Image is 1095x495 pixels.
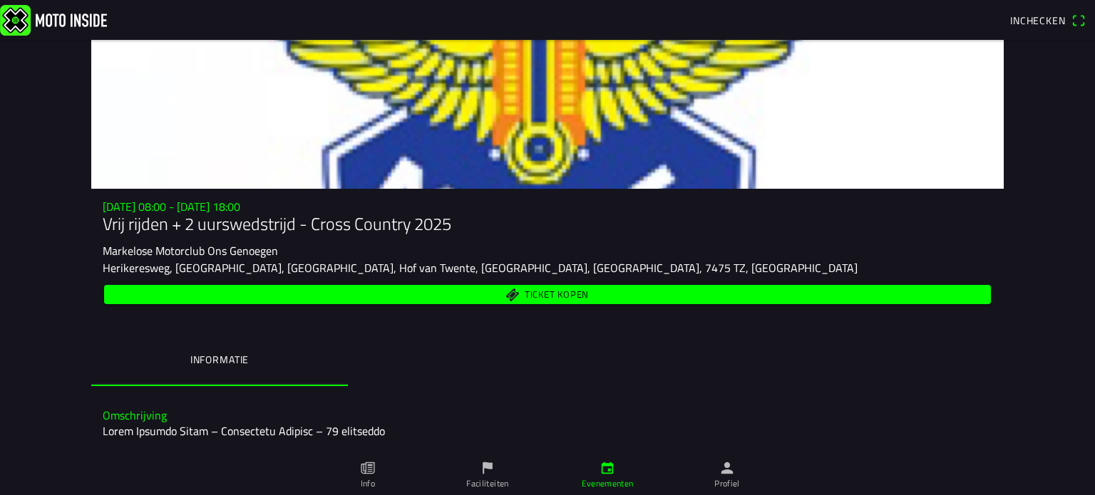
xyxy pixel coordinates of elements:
[466,477,508,490] ion-label: Faciliteiten
[714,477,740,490] ion-label: Profiel
[103,214,992,234] h1: Vrij rijden + 2 uurswedstrijd - Cross Country 2025
[582,477,634,490] ion-label: Evenementen
[480,460,495,476] ion-icon: flag
[1003,8,1092,32] a: Incheckenqr scanner
[190,352,249,368] ion-label: Informatie
[600,460,615,476] ion-icon: calendar
[103,259,858,276] ion-text: Herikeresweg, [GEOGRAPHIC_DATA], [GEOGRAPHIC_DATA], Hof van Twente, [GEOGRAPHIC_DATA], [GEOGRAPHI...
[103,409,992,422] h3: Omschrijving
[525,291,589,300] span: Ticket kopen
[719,460,735,476] ion-icon: person
[1010,13,1066,28] span: Inchecken
[103,242,278,259] ion-text: Markelose Motorclub Ons Genoegen
[103,200,992,214] h3: [DATE] 08:00 - [DATE] 18:00
[360,460,376,476] ion-icon: paper
[361,477,375,490] ion-label: Info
